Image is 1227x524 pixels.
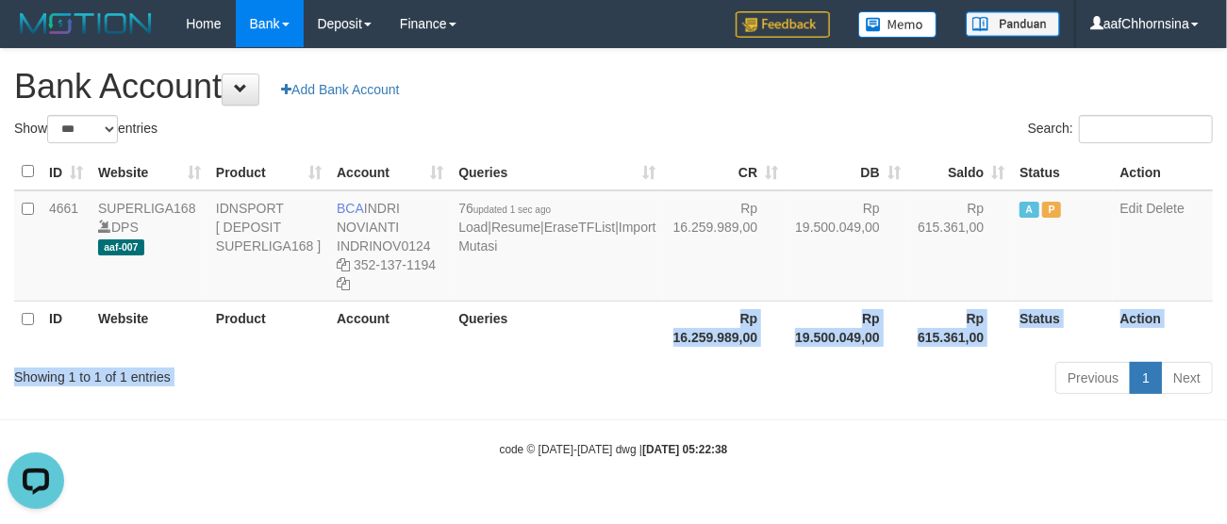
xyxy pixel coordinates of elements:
th: Status [1012,301,1112,354]
a: Import Mutasi [458,220,655,254]
span: aaf-007 [98,239,144,255]
a: Previous [1055,362,1131,394]
a: Next [1161,362,1213,394]
th: Queries [451,301,663,354]
th: ID: activate to sort column ascending [41,154,91,190]
a: INDRINOV0124 [337,238,431,254]
a: SUPERLIGA168 [98,201,196,216]
span: Paused [1042,202,1061,218]
th: Queries: activate to sort column ascending [451,154,663,190]
span: Active [1020,202,1038,218]
strong: [DATE] 05:22:38 [642,443,727,456]
th: Product: activate to sort column ascending [208,154,329,190]
td: IDNSPORT [ DEPOSIT SUPERLIGA168 ] [208,190,329,302]
td: INDRI NOVIANTI 352-137-1194 [329,190,451,302]
button: Open LiveChat chat widget [8,8,64,64]
td: Rp 615.361,00 [908,190,1012,302]
img: panduan.png [966,11,1060,37]
a: Copy INDRINOV0124 to clipboard [337,257,350,272]
a: 1 [1130,362,1162,394]
th: DB: activate to sort column ascending [786,154,908,190]
span: | | | [458,201,655,254]
a: EraseTFList [544,220,615,235]
th: Action [1113,301,1213,354]
th: ID [41,301,91,354]
img: Feedback.jpg [736,11,830,38]
th: Rp 16.259.989,00 [664,301,787,354]
th: Rp 615.361,00 [908,301,1012,354]
th: Rp 19.500.049,00 [786,301,908,354]
label: Show entries [14,115,158,143]
th: Website [91,301,208,354]
a: Resume [491,220,540,235]
th: Action [1113,154,1213,190]
td: Rp 19.500.049,00 [786,190,908,302]
th: Product [208,301,329,354]
td: 4661 [41,190,91,302]
a: Delete [1147,201,1185,216]
th: Website: activate to sort column ascending [91,154,208,190]
span: updated 1 sec ago [473,205,551,215]
select: Showentries [47,115,118,143]
small: code © [DATE]-[DATE] dwg | [500,443,728,456]
th: Account: activate to sort column ascending [329,154,451,190]
th: Account [329,301,451,354]
a: Add Bank Account [269,74,411,106]
a: Edit [1120,201,1143,216]
span: 76 [458,201,551,216]
td: Rp 16.259.989,00 [664,190,787,302]
a: Load [458,220,488,235]
a: Copy 3521371194 to clipboard [337,276,350,291]
th: CR: activate to sort column ascending [664,154,787,190]
h1: Bank Account [14,68,1213,106]
input: Search: [1079,115,1213,143]
img: Button%20Memo.svg [858,11,937,38]
div: Showing 1 to 1 of 1 entries [14,360,497,386]
img: MOTION_logo.png [14,9,158,38]
span: BCA [337,201,364,216]
th: Saldo: activate to sort column ascending [908,154,1012,190]
label: Search: [1028,115,1213,143]
td: DPS [91,190,208,302]
th: Status [1012,154,1112,190]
